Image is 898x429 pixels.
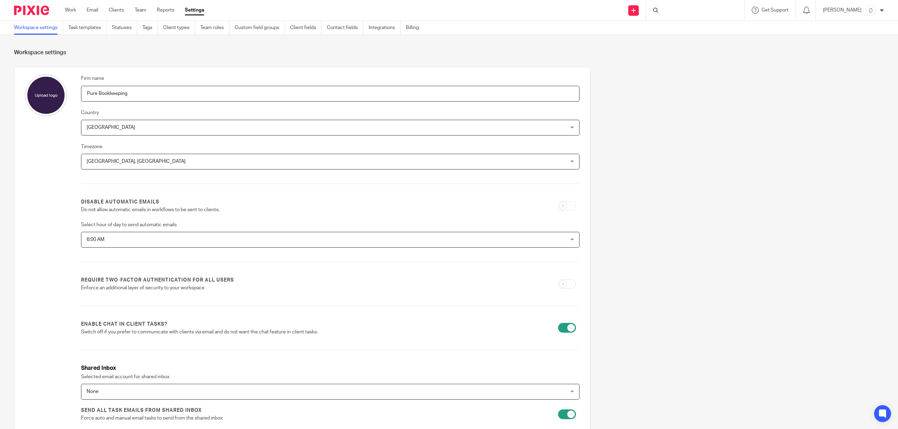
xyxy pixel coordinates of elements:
[14,6,49,15] img: Pixie
[87,159,186,164] span: [GEOGRAPHIC_DATA], [GEOGRAPHIC_DATA]
[81,206,410,213] p: Do not allow automatic emails in workflows to be sent to clients.
[81,75,104,82] label: Firm name
[81,109,99,116] label: Country
[81,415,410,422] p: Force auto and manual email tasks to send from the shared inbox
[762,8,789,13] span: Get Support
[112,21,137,35] a: Statuses
[81,373,169,380] label: Selected email account for shared inbox
[157,7,174,14] a: Reports
[163,21,195,35] a: Client types
[81,221,177,228] label: Select hour of day to send automatic emails
[87,7,98,14] a: Email
[135,7,146,14] a: Team
[81,199,159,206] label: Disable automatic emails
[109,7,124,14] a: Clients
[14,21,63,35] a: Workspace settings
[81,407,202,414] label: Send all task emails from shared inbox
[65,7,76,14] a: Work
[81,86,579,102] input: Name of your firm
[81,321,167,328] label: Enable chat in client tasks?
[290,21,322,35] a: Client fields
[327,21,363,35] a: Contact fields
[81,284,410,291] p: Enforce an additional layer of security to your workspace
[68,21,107,35] a: Task templates
[87,389,99,394] span: None
[235,21,285,35] a: Custom field groups
[81,143,102,150] label: Timezone
[369,21,401,35] a: Integrations
[87,125,135,130] span: [GEOGRAPHIC_DATA]
[14,49,884,56] h1: Workspace settings
[406,21,424,35] a: Billing
[81,364,579,372] h3: Shared Inbox
[865,5,876,16] img: a---sample2.png
[81,328,410,335] p: Switch off if you prefer to communicate with clients via email and do not want the chat feature i...
[200,21,229,35] a: Team roles
[81,277,234,284] label: Require two-factor authentication for all users
[87,237,105,242] span: 6:00 AM
[142,21,158,35] a: Tags
[823,7,862,14] p: [PERSON_NAME]
[185,7,204,14] a: Settings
